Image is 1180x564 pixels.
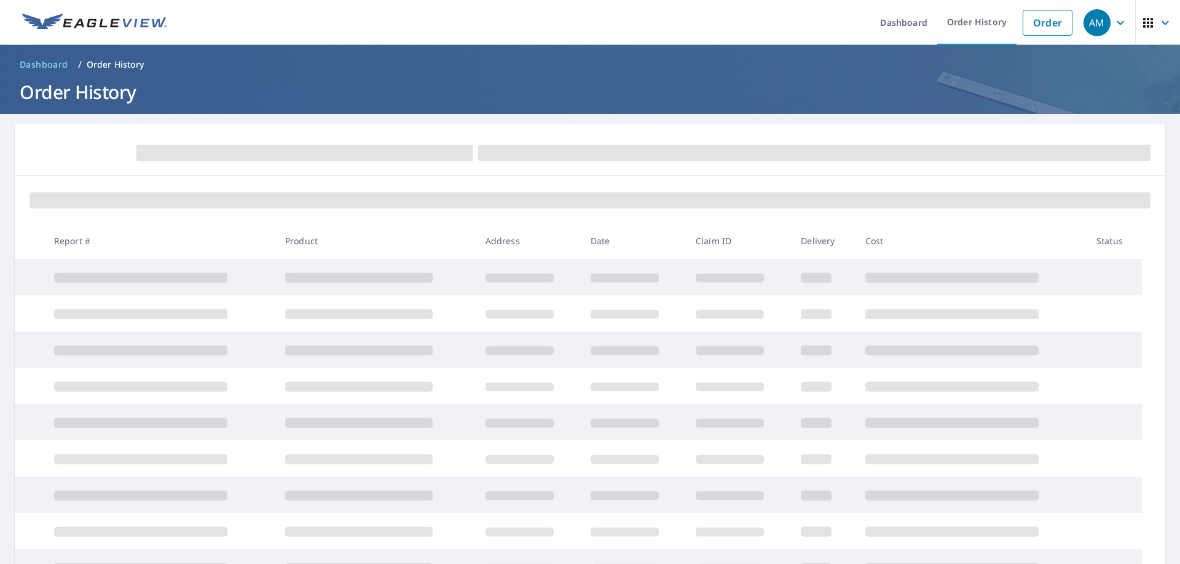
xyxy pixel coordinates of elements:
th: Delivery [791,223,855,259]
nav: breadcrumb [15,55,1165,74]
img: EV Logo [22,14,167,32]
div: AM [1084,9,1111,36]
th: Claim ID [686,223,791,259]
th: Status [1087,223,1142,259]
th: Product [275,223,476,259]
span: Dashboard [20,58,68,71]
h1: Order History [15,79,1165,105]
li: / [78,57,82,72]
a: Order [1023,10,1072,36]
th: Date [581,223,686,259]
th: Address [476,223,581,259]
th: Report # [44,223,275,259]
p: Order History [87,58,144,71]
th: Cost [855,223,1087,259]
a: Dashboard [15,55,73,74]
